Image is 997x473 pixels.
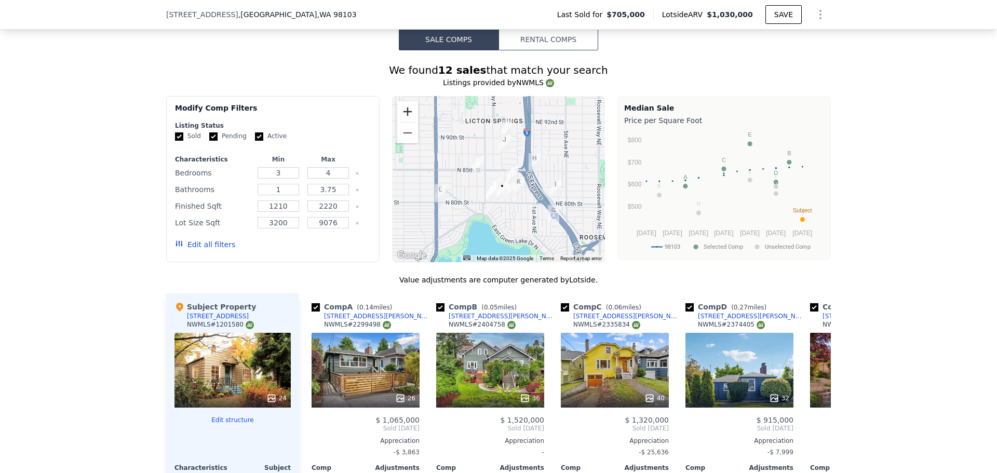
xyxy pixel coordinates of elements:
[540,255,554,261] a: Terms (opens in new tab)
[557,9,607,20] span: Last Sold for
[757,416,793,424] span: $ 915,000
[175,155,251,164] div: Characteristics
[608,304,622,311] span: 0.06
[175,215,251,230] div: Lot Size Sqft
[561,302,645,312] div: Comp C
[166,9,238,20] span: [STREET_ADDRESS]
[823,320,890,329] div: NWMLS # 2368741
[435,184,446,202] div: 1112 N 80th St
[174,464,233,472] div: Characteristics
[397,123,418,143] button: Zoom out
[305,155,351,164] div: Max
[685,437,793,445] div: Appreciation
[166,77,831,88] div: Listings provided by NWMLS
[722,157,726,163] text: C
[548,205,559,223] div: 313 NE 77th St
[707,10,753,19] span: $1,030,000
[449,320,516,329] div: NWMLS # 2404758
[573,312,681,320] div: [STREET_ADDRESS][PERSON_NAME]
[639,449,669,456] span: -$ 25,636
[810,312,931,320] a: [STREET_ADDRESS][PERSON_NAME]
[573,320,640,329] div: NWMLS # 2335834
[739,464,793,472] div: Adjustments
[787,150,791,156] text: B
[775,181,778,187] text: J
[375,416,420,424] span: $ 1,065,000
[175,166,251,180] div: Bedrooms
[624,128,824,258] div: A chart.
[628,159,642,166] text: $700
[740,229,760,237] text: [DATE]
[498,29,598,50] button: Rental Comps
[628,203,642,210] text: $500
[810,4,831,25] button: Show Options
[255,132,263,141] input: Active
[395,249,429,262] a: Open this area in Google Maps (opens a new window)
[704,244,743,250] text: Selected Comp
[561,464,615,472] div: Comp
[644,393,665,403] div: 40
[317,10,356,19] span: , WA 98103
[463,255,470,260] button: Keyboard shortcuts
[810,464,864,472] div: Comp
[436,445,544,460] div: -
[324,320,391,329] div: NWMLS # 2299498
[436,464,490,472] div: Comp
[529,153,540,171] div: 104 NE 85th St
[765,244,811,250] text: Unselected Comp
[792,229,812,237] text: [DATE]
[628,137,642,144] text: $800
[823,312,931,320] div: [STREET_ADDRESS][PERSON_NAME]
[602,304,645,311] span: ( miles)
[449,312,557,320] div: [STREET_ADDRESS][PERSON_NAME]
[174,302,256,312] div: Subject Property
[355,188,359,192] button: Clear
[312,464,366,472] div: Comp
[486,183,497,201] div: 8010 Burke Ave N
[489,178,501,196] div: 8029 Stroud Ave N
[366,464,420,472] div: Adjustments
[233,464,291,472] div: Subject
[395,393,415,403] div: 26
[312,302,396,312] div: Comp A
[436,437,544,445] div: Appreciation
[503,182,514,200] div: 8017 Bagley Ave N
[734,304,748,311] span: 0.27
[397,101,418,122] button: Zoom in
[238,9,357,20] span: , [GEOGRAPHIC_DATA]
[748,131,751,138] text: E
[477,304,521,311] span: ( miles)
[696,200,700,207] text: H
[561,312,681,320] a: [STREET_ADDRESS][PERSON_NAME]
[561,424,669,433] span: Sold [DATE]
[685,464,739,472] div: Comp
[477,255,533,261] span: Map data ©2025 Google
[632,321,640,329] img: NWMLS Logo
[355,205,359,209] button: Clear
[312,437,420,445] div: Appreciation
[628,181,642,188] text: $600
[175,132,183,141] input: Sold
[175,132,201,141] label: Sold
[438,64,487,76] strong: 12 sales
[513,177,524,194] div: 8040 Corliss Ave N
[727,304,771,311] span: ( miles)
[501,119,513,137] div: 9021 Meridian Pl N
[560,255,602,261] a: Report a map error
[394,449,420,456] span: -$ 3,863
[166,63,831,77] div: We found that match your search
[774,170,778,176] text: D
[810,437,918,445] div: Appreciation
[775,174,777,181] text: I
[793,207,812,213] text: Subject
[266,393,287,403] div: 24
[550,179,561,197] div: 324 NE 81st St
[685,302,771,312] div: Comp D
[624,113,824,128] div: Price per Square Foot
[324,312,432,320] div: [STREET_ADDRESS][PERSON_NAME]
[355,221,359,225] button: Clear
[607,9,645,20] span: $705,000
[766,229,786,237] text: [DATE]
[615,464,669,472] div: Adjustments
[399,29,498,50] button: Sale Comps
